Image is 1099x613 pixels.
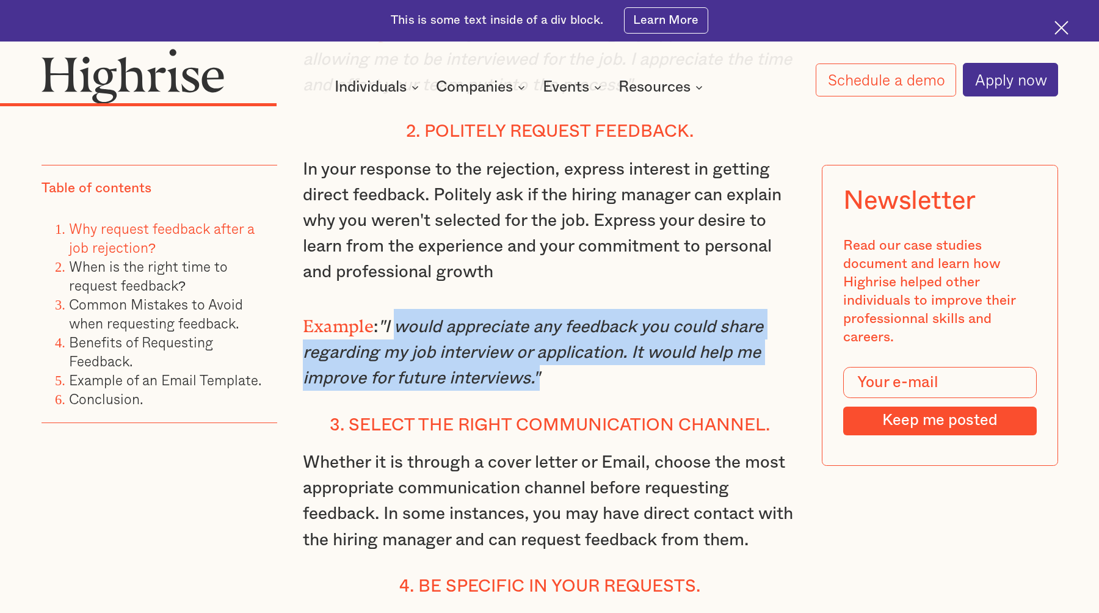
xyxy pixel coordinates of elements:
[436,80,529,95] div: Companies
[843,406,1037,435] input: Keep me posted
[618,80,691,95] div: Resources
[543,80,589,95] div: Events
[843,186,976,216] div: Newsletter
[69,294,243,334] a: Common Mistakes to Avoid when requesting feedback.
[42,48,225,104] img: Highrise logo
[391,12,603,29] div: This is some text inside of a div block.
[436,80,513,95] div: Companies
[624,7,708,34] a: Learn More
[69,332,213,372] a: Benefits of Requesting Feedback.
[618,80,706,95] div: Resources
[843,367,1037,398] input: Your e-mail
[335,80,407,95] div: Individuals
[843,367,1037,435] form: Modal Form
[303,318,763,386] em: "I would appreciate any feedback you could share regarding my job interview or application. It wo...
[303,415,797,436] h4: 3. Select the right communication channel.
[303,316,374,327] strong: Example
[303,156,797,285] p: In your response to the rejection, express interest in getting direct feedback. Politely ask if t...
[335,80,423,95] div: Individuals
[303,122,797,142] h4: 2. Politely request feedback.
[816,63,956,96] a: Schedule a demo
[303,576,797,597] h4: 4. Be specific in your requests.
[69,218,255,258] a: Why request feedback after a job rejection?
[963,63,1057,96] a: Apply now
[303,309,797,391] p: :
[69,369,262,390] a: Example of an Email Template.
[69,256,228,296] a: When is the right time to request feedback?
[1054,21,1068,35] img: Cross icon
[69,388,143,409] a: Conclusion.
[303,449,797,553] p: Whether it is through a cover letter or Email, choose the most appropriate communication channel ...
[843,236,1037,346] div: Read our case studies document and learn how Highrise helped other individuals to improve their p...
[543,80,605,95] div: Events
[42,180,151,198] div: Table of contents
